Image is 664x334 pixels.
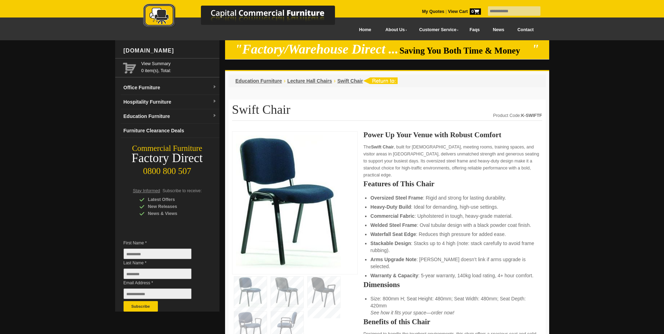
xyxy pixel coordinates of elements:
[493,112,542,119] div: Product Code:
[236,78,282,84] a: Education Furniture
[363,131,542,138] h2: Power Up Your Venue with Robust Comfort
[141,60,217,67] a: View Summary
[371,145,394,149] strong: Swift Chair
[370,204,411,210] strong: Heavy-Duty Build
[370,222,535,229] li: : Oval tubular design with a black powder coat finish.
[370,222,417,228] strong: Welded Steel Frame
[121,109,219,124] a: Education Furnituredropdown
[124,249,191,259] input: First Name *
[370,203,535,210] li: : Ideal for demanding, high-use settings.
[162,188,202,193] span: Subscribe to receive:
[363,180,542,187] h2: Features of This Chair
[370,272,535,279] li: : 5-year warranty, 140kg load rating, 4+ hour comfort.
[370,273,418,278] strong: Warranty & Capacity
[370,240,535,254] li: : Stacks up to 4 high (note: stack carefully to avoid frame rubbing).
[448,9,481,14] strong: View Cart
[511,22,540,38] a: Contact
[284,77,286,84] li: ›
[370,256,535,270] li: : [PERSON_NAME] doesn’t link if arms upgrade is selected.
[363,77,398,84] img: return to
[447,9,481,14] a: View Cart0
[121,40,219,61] div: [DOMAIN_NAME]
[212,85,217,89] img: dropdown
[532,42,539,56] em: "
[370,213,535,220] li: : Upholstered in tough, heavy-grade material.
[378,22,411,38] a: About Us
[124,4,369,31] a: Capital Commercial Furniture Logo
[463,22,487,38] a: Faqs
[337,78,363,84] a: Swift Chair
[521,113,542,118] strong: K-SWIFTF
[287,78,332,84] a: Lecture Hall Chairs
[115,153,219,163] div: Factory Direct
[235,42,398,56] em: "Factory/Warehouse Direct ...
[370,195,423,201] strong: Oversized Steel Frame
[124,279,202,286] span: Email Address *
[124,4,369,29] img: Capital Commercial Furniture Logo
[121,124,219,138] a: Furniture Clearance Deals
[236,135,341,269] img: Swift Chair, fabric, steel frame, linkable, 140kg capacity, for churches and halls
[470,8,481,15] span: 0
[124,259,202,266] span: Last Name *
[139,210,206,217] div: News & Views
[124,288,191,299] input: Email Address *
[411,22,463,38] a: Customer Service
[124,269,191,279] input: Last Name *
[370,213,414,219] strong: Commercial Fabric
[212,114,217,118] img: dropdown
[399,46,531,55] span: Saving You Both Time & Money
[363,318,542,325] h2: Benefits of this Chair
[124,301,158,312] button: Subscribe
[370,241,411,246] strong: Stackable Design
[363,281,542,288] h2: Dimensions
[370,231,535,238] li: : Reduces thigh pressure for added ease.
[363,144,542,179] p: The , built for [DEMOGRAPHIC_DATA], meeting rooms, training spaces, and visitor areas in [GEOGRAP...
[370,295,535,316] li: Size: 800mm H; Seat Height: 480mm; Seat Width: 480mm; Seat Depth: 420mm
[422,9,445,14] a: My Quotes
[121,95,219,109] a: Hospitality Furnituredropdown
[370,231,416,237] strong: Waterfall Seat Edge
[139,196,206,203] div: Latest Offers
[115,144,219,153] div: Commercial Furniture
[212,99,217,104] img: dropdown
[232,103,542,121] h1: Swift Chair
[139,203,206,210] div: New Releases
[370,194,535,201] li: : Rigid and strong for lasting durability.
[121,81,219,95] a: Office Furnituredropdown
[124,239,202,246] span: First Name *
[486,22,511,38] a: News
[141,60,217,73] span: 0 item(s), Total:
[334,77,335,84] li: ›
[133,188,160,193] span: Stay Informed
[115,163,219,176] div: 0800 800 507
[370,310,454,315] em: See how it fits your space—order now!
[370,257,416,262] strong: Arms Upgrade Note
